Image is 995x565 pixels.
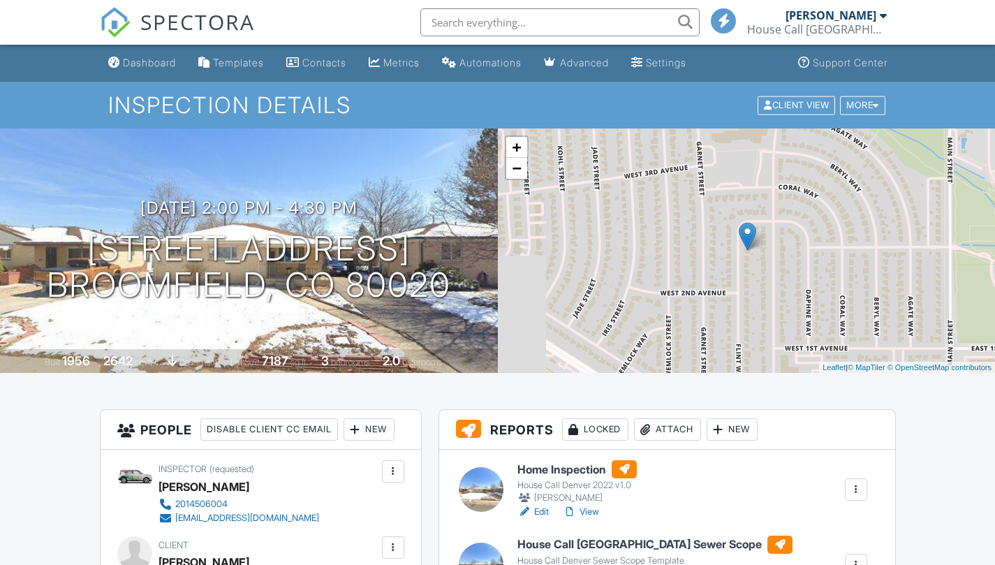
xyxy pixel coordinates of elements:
[517,480,637,491] div: House Call Denver 2022 v1.0
[200,418,338,441] div: Disable Client CC Email
[563,505,599,519] a: View
[179,357,217,367] span: basement
[439,410,895,450] h3: Reports
[840,96,885,115] div: More
[813,57,887,68] div: Support Center
[383,353,400,368] div: 2.0
[848,363,885,372] a: © MapTiler
[140,7,255,36] span: SPECTORA
[793,50,893,76] a: Support Center
[175,499,228,510] div: 2014506004
[103,50,182,76] a: Dashboard
[140,198,358,217] h3: [DATE] 2:00 pm - 4:30 pm
[562,418,628,441] div: Locked
[506,158,527,179] a: Zoom out
[646,57,686,68] div: Settings
[707,418,758,441] div: New
[517,505,549,519] a: Edit
[756,99,839,110] a: Client View
[538,50,614,76] a: Advanced
[626,50,692,76] a: Settings
[506,137,527,158] a: Zoom in
[758,96,835,115] div: Client View
[331,357,369,367] span: bedrooms
[159,464,207,474] span: Inspector
[344,418,395,441] div: New
[634,418,701,441] div: Attach
[159,511,319,525] a: [EMAIL_ADDRESS][DOMAIN_NAME]
[363,50,425,76] a: Metrics
[45,357,60,367] span: Built
[101,410,421,450] h3: People
[209,464,254,474] span: (requested)
[213,57,264,68] div: Templates
[321,353,329,368] div: 3
[383,57,420,68] div: Metrics
[100,19,255,48] a: SPECTORA
[159,476,249,497] div: [PERSON_NAME]
[747,22,887,36] div: House Call Denver
[135,357,154,367] span: sq. ft.
[786,8,876,22] div: [PERSON_NAME]
[47,230,451,304] h1: [STREET_ADDRESS] Broomfield, CO 80020
[123,57,176,68] div: Dashboard
[459,57,522,68] div: Automations
[819,362,995,374] div: |
[823,363,846,372] a: Leaflet
[159,540,189,550] span: Client
[159,497,319,511] a: 2014506004
[281,50,352,76] a: Contacts
[517,491,637,505] div: [PERSON_NAME]
[193,50,270,76] a: Templates
[103,353,133,368] div: 2642
[517,536,793,554] h6: House Call [GEOGRAPHIC_DATA] Sewer Scope
[175,513,319,524] div: [EMAIL_ADDRESS][DOMAIN_NAME]
[402,357,442,367] span: bathrooms
[420,8,700,36] input: Search everything...
[100,7,131,38] img: The Best Home Inspection Software - Spectora
[517,460,637,505] a: Home Inspection House Call Denver 2022 v1.0 [PERSON_NAME]
[887,363,992,372] a: © OpenStreetMap contributors
[262,353,288,368] div: 7187
[62,353,90,368] div: 1956
[108,93,886,117] h1: Inspection Details
[290,357,308,367] span: sq.ft.
[517,460,637,478] h6: Home Inspection
[302,57,346,68] div: Contacts
[230,357,260,367] span: Lot Size
[560,57,609,68] div: Advanced
[436,50,527,76] a: Automations (Basic)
